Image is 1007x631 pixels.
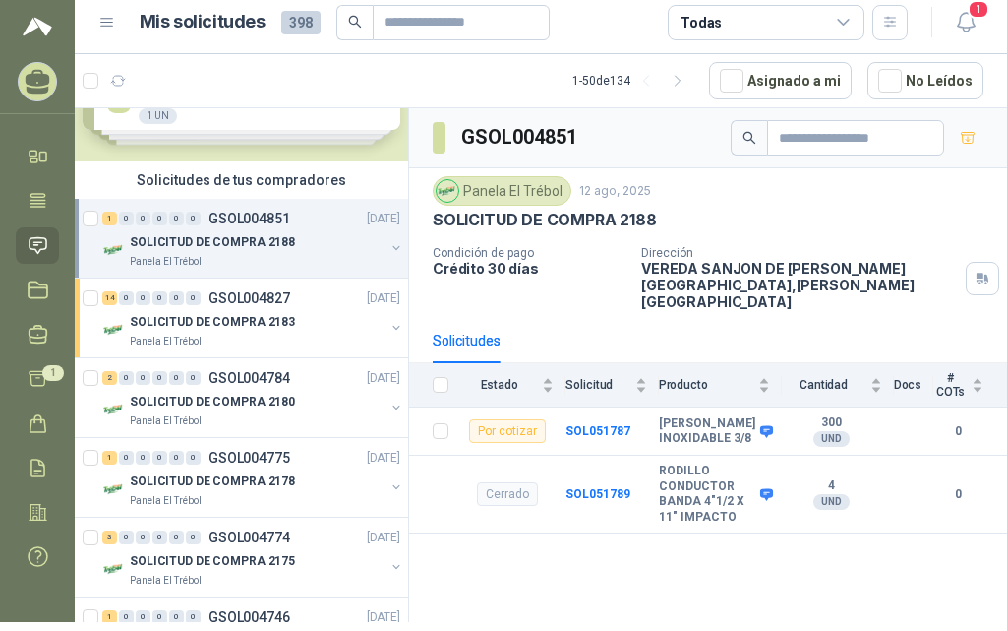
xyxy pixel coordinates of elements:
img: Company Logo [102,398,126,421]
th: Estado [460,363,565,408]
div: 0 [119,212,134,225]
div: 0 [186,371,201,385]
p: Panela El Trébol [130,413,202,429]
p: SOLICITUD DE COMPRA 2183 [130,313,295,332]
div: Solicitudes de tus compradores [75,161,408,199]
th: Producto [659,363,782,408]
img: Company Logo [102,238,126,262]
p: SOLICITUD DE COMPRA 2188 [433,210,657,230]
img: Company Logo [102,318,126,342]
div: 0 [152,451,167,465]
span: # COTs [933,371,968,399]
th: Docs [894,363,934,408]
div: 0 [186,291,201,305]
div: 0 [152,371,167,385]
span: 398 [281,11,321,34]
p: VEREDA SANJON DE [PERSON_NAME] [GEOGRAPHIC_DATA] , [PERSON_NAME][GEOGRAPHIC_DATA] [641,260,958,310]
b: 4 [782,478,882,494]
button: 1 [948,5,983,40]
p: Panela El Trébol [130,493,202,509]
div: 0 [136,610,150,624]
span: Estado [460,378,538,392]
h3: GSOL004851 [461,122,580,153]
th: Solicitud [565,363,658,408]
div: 0 [119,371,134,385]
div: 0 [136,451,150,465]
span: search [742,131,756,145]
div: 0 [186,451,201,465]
p: 12 ago, 2025 [579,182,651,201]
a: 2 0 0 0 0 0 GSOL004784[DATE] Company LogoSOLICITUD DE COMPRA 2180Panela El Trébol [102,366,404,429]
div: 0 [186,531,201,544]
div: 0 [152,291,167,305]
div: 0 [152,531,167,544]
p: [DATE] [367,369,400,388]
img: Company Logo [102,477,126,501]
img: Company Logo [102,557,126,581]
div: 0 [119,291,134,305]
div: 14 [102,291,117,305]
div: UND [813,494,850,510]
img: Company Logo [437,180,458,202]
div: 0 [136,371,150,385]
div: 1 [102,212,117,225]
div: 0 [136,291,150,305]
button: No Leídos [867,62,983,99]
p: GSOL004774 [208,531,290,544]
a: 1 0 0 0 0 0 GSOL004775[DATE] Company LogoSOLICITUD DE COMPRA 2178Panela El Trébol [102,446,404,509]
b: RODILLO CONDUCTOR BANDA 4"1/2 X 11" IMPACTO [659,464,755,525]
p: Panela El Trébol [130,334,202,349]
b: 300 [782,415,882,431]
img: Logo peakr [23,15,52,38]
p: GSOL004746 [208,610,290,624]
a: SOL051787 [565,424,630,438]
p: SOLICITUD DE COMPRA 2188 [130,233,295,252]
p: GSOL004775 [208,451,290,465]
div: Por cotizar [469,419,546,443]
div: 0 [136,531,150,544]
div: 0 [169,451,184,465]
div: Panela El Trébol [433,176,571,206]
div: 1 - 50 de 134 [572,65,693,96]
a: 1 [16,360,59,397]
div: UND [813,431,850,447]
p: SOLICITUD DE COMPRA 2178 [130,473,295,491]
a: 14 0 0 0 0 0 GSOL004827[DATE] Company LogoSOLICITUD DE COMPRA 2183Panela El Trébol [102,286,404,349]
p: Panela El Trébol [130,573,202,589]
div: 0 [169,212,184,225]
th: # COTs [933,363,1007,408]
p: [DATE] [367,210,400,228]
div: 0 [169,371,184,385]
p: [DATE] [367,289,400,308]
div: 1 [102,451,117,465]
span: Producto [659,378,754,392]
div: 1 [102,610,117,624]
b: [PERSON_NAME] INOXIDABLE 3/8 [659,416,755,447]
div: 0 [119,451,134,465]
div: Solicitudes [433,330,501,351]
span: Solicitud [565,378,630,392]
b: 0 [933,422,983,441]
p: Crédito 30 días [433,260,625,277]
a: 3 0 0 0 0 0 GSOL004774[DATE] Company LogoSOLICITUD DE COMPRA 2175Panela El Trébol [102,526,404,589]
div: 0 [186,610,201,624]
button: Asignado a mi [709,62,852,99]
div: Cerrado [477,482,538,506]
b: 0 [933,485,983,504]
span: search [348,15,362,29]
div: 0 [136,212,150,225]
p: [DATE] [367,449,400,468]
span: Cantidad [782,378,866,392]
div: 0 [169,610,184,624]
a: SOL051789 [565,487,630,501]
p: GSOL004851 [208,212,290,225]
p: GSOL004784 [208,371,290,385]
p: Panela El Trébol [130,254,202,270]
div: 0 [152,212,167,225]
div: 3 [102,531,117,544]
p: Condición de pago [433,246,625,260]
p: SOLICITUD DE COMPRA 2180 [130,393,295,411]
div: 0 [169,291,184,305]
